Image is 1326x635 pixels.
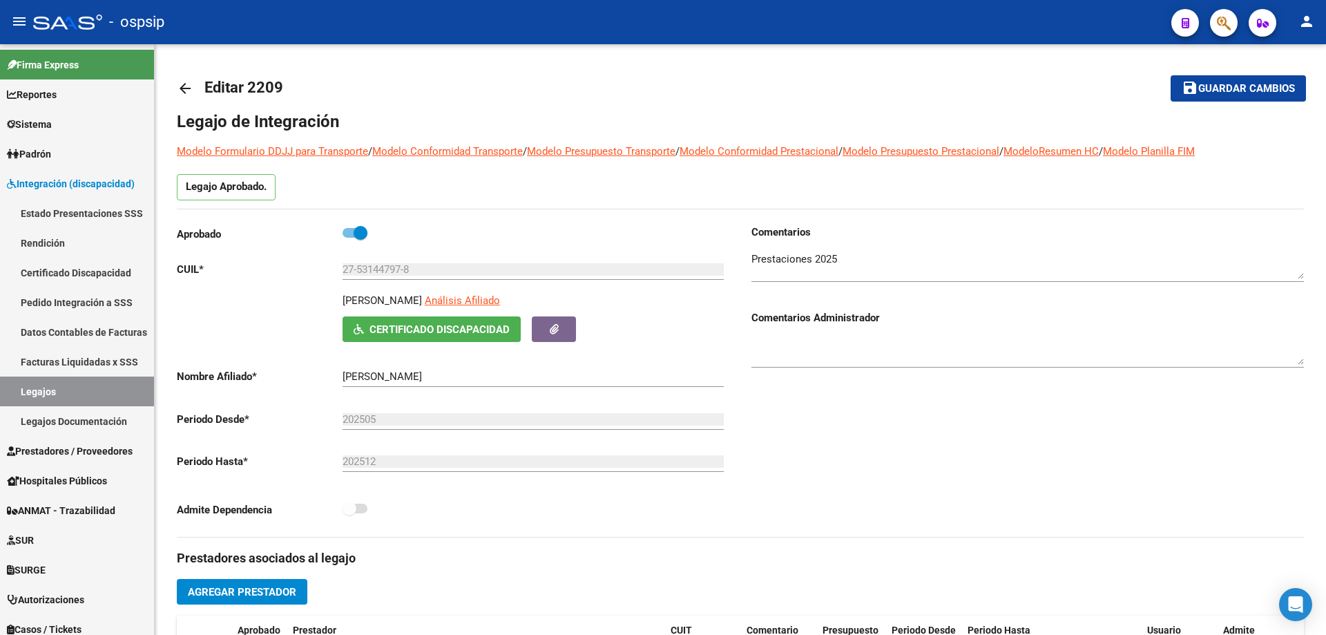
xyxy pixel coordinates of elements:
[1298,13,1315,30] mat-icon: person
[7,117,52,132] span: Sistema
[177,369,343,384] p: Nombre Afiliado
[680,145,838,158] a: Modelo Conformidad Prestacional
[527,145,675,158] a: Modelo Presupuesto Transporte
[177,454,343,469] p: Periodo Hasta
[7,176,135,191] span: Integración (discapacidad)
[188,586,296,598] span: Agregar Prestador
[372,145,523,158] a: Modelo Conformidad Transporte
[751,310,1304,325] h3: Comentarios Administrador
[177,80,193,97] mat-icon: arrow_back
[177,145,368,158] a: Modelo Formulario DDJJ para Transporte
[177,227,343,242] p: Aprobado
[343,293,422,308] p: [PERSON_NAME]
[751,225,1304,240] h3: Comentarios
[425,294,500,307] span: Análisis Afiliado
[177,549,1304,568] h3: Prestadores asociados al legajo
[1279,588,1312,621] div: Open Intercom Messenger
[7,87,57,102] span: Reportes
[7,473,107,489] span: Hospitales Públicos
[7,444,133,459] span: Prestadores / Proveedores
[369,323,510,336] span: Certificado Discapacidad
[843,145,999,158] a: Modelo Presupuesto Prestacional
[1003,145,1099,158] a: ModeloResumen HC
[1182,79,1198,96] mat-icon: save
[177,174,276,200] p: Legajo Aprobado.
[1198,83,1295,95] span: Guardar cambios
[7,503,115,518] span: ANMAT - Trazabilidad
[177,412,343,427] p: Periodo Desde
[7,592,84,607] span: Autorizaciones
[7,146,51,162] span: Padrón
[7,57,79,73] span: Firma Express
[7,533,34,548] span: SUR
[1103,145,1195,158] a: Modelo Planilla FIM
[177,579,307,605] button: Agregar Prestador
[177,262,343,277] p: CUIL
[204,79,283,96] span: Editar 2209
[109,7,164,37] span: - ospsip
[177,111,1304,133] h1: Legajo de Integración
[1171,75,1306,101] button: Guardar cambios
[343,316,521,342] button: Certificado Discapacidad
[11,13,28,30] mat-icon: menu
[177,502,343,518] p: Admite Dependencia
[7,562,46,578] span: SURGE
